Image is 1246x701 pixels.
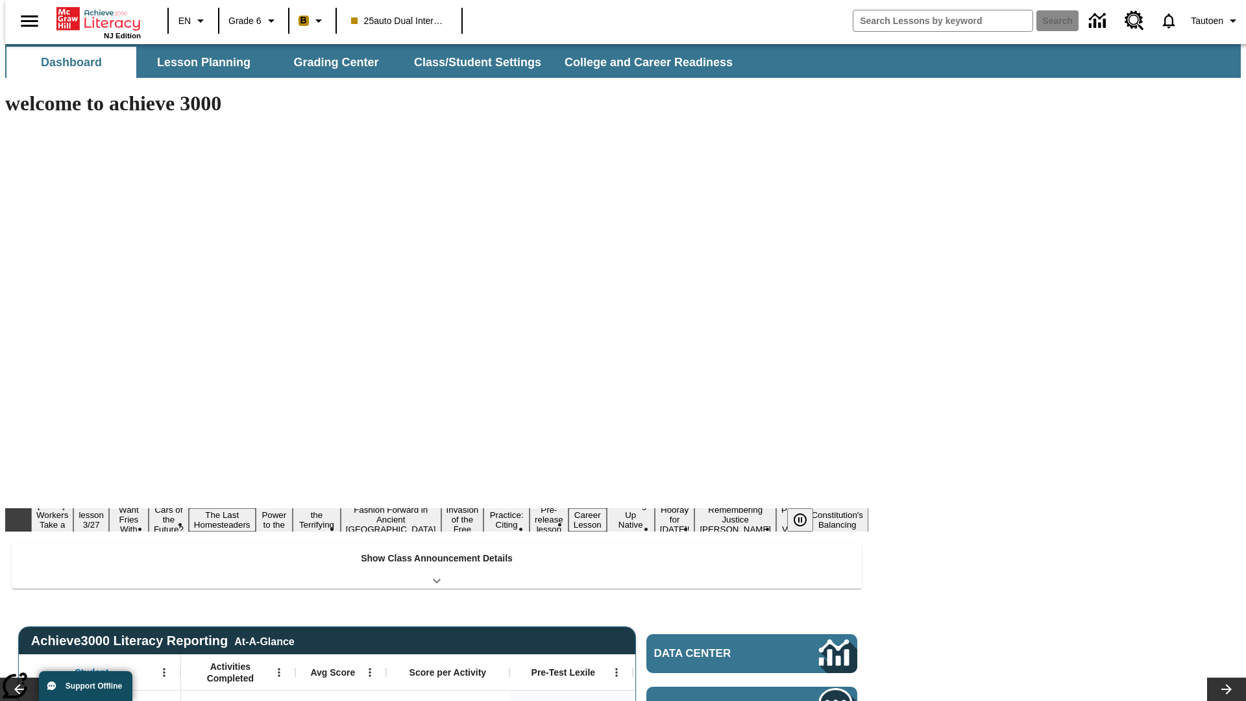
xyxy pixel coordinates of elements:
[1207,678,1246,701] button: Lesson carousel, Next
[1186,9,1246,32] button: Profile/Settings
[293,9,332,32] button: Boost Class color is peach. Change class color
[31,633,295,648] span: Achieve3000 Literacy Reporting
[173,9,214,32] button: Language: EN, Select a language
[360,663,380,682] button: Open Menu
[694,503,776,536] button: Slide 15 Remembering Justice O'Connor
[66,682,122,691] span: Support Offline
[139,47,269,78] button: Lesson Planning
[149,503,189,536] button: Slide 4 Cars of the Future?
[300,12,307,29] span: B
[75,667,108,678] span: Student
[223,9,284,32] button: Grade: Grade 6, Select a grade
[56,5,141,40] div: Home
[39,671,132,701] button: Support Offline
[607,498,655,541] button: Slide 13 Cooking Up Native Traditions
[234,633,294,648] div: At-A-Glance
[188,661,273,684] span: Activities Completed
[31,498,73,541] button: Slide 1 Labor Day: Workers Take a Stand
[189,508,256,532] button: Slide 5 The Last Homesteaders
[56,6,141,32] a: Home
[310,667,355,678] span: Avg Score
[269,663,289,682] button: Open Menu
[806,498,868,541] button: Slide 17 The Constitution's Balancing Act
[483,498,530,541] button: Slide 10 Mixed Practice: Citing Evidence
[293,498,341,541] button: Slide 7 Attack of the Terrifying Tomatoes
[404,47,552,78] button: Class/Student Settings
[409,667,487,678] span: Score per Activity
[6,47,136,78] button: Dashboard
[10,2,49,40] button: Open side menu
[1152,4,1186,38] a: Notifications
[776,503,806,536] button: Slide 16 Point of View
[109,493,149,546] button: Slide 3 Do You Want Fries With That?
[441,493,484,546] button: Slide 9 The Invasion of the Free CD
[104,32,141,40] span: NJ Edition
[12,544,862,589] div: Show Class Announcement Details
[5,10,189,22] body: Maximum 600 characters Press Escape to exit toolbar Press Alt + F10 to reach toolbar
[568,508,607,532] button: Slide 12 Career Lesson
[5,47,744,78] div: SubNavbar
[607,663,626,682] button: Open Menu
[341,503,441,536] button: Slide 8 Fashion Forward in Ancient Rome
[361,552,513,565] p: Show Class Announcement Details
[154,663,174,682] button: Open Menu
[655,503,695,536] button: Slide 14 Hooray for Constitution Day!
[178,14,191,28] span: EN
[853,10,1032,31] input: search field
[256,498,293,541] button: Slide 6 Solar Power to the People
[351,14,447,28] span: 25auto Dual International
[73,498,109,541] button: Slide 2 Test lesson 3/27 en
[530,503,568,536] button: Slide 11 Pre-release lesson
[1081,3,1117,39] a: Data Center
[5,44,1241,78] div: SubNavbar
[271,47,401,78] button: Grading Center
[1117,3,1152,38] a: Resource Center, Will open in new tab
[1191,14,1223,28] span: Tautoen
[554,47,743,78] button: College and Career Readiness
[787,508,826,532] div: Pause
[787,508,813,532] button: Pause
[228,14,262,28] span: Grade 6
[646,634,857,673] a: Data Center
[531,667,596,678] span: Pre-Test Lexile
[654,647,776,660] span: Data Center
[5,92,868,116] h1: welcome to achieve 3000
